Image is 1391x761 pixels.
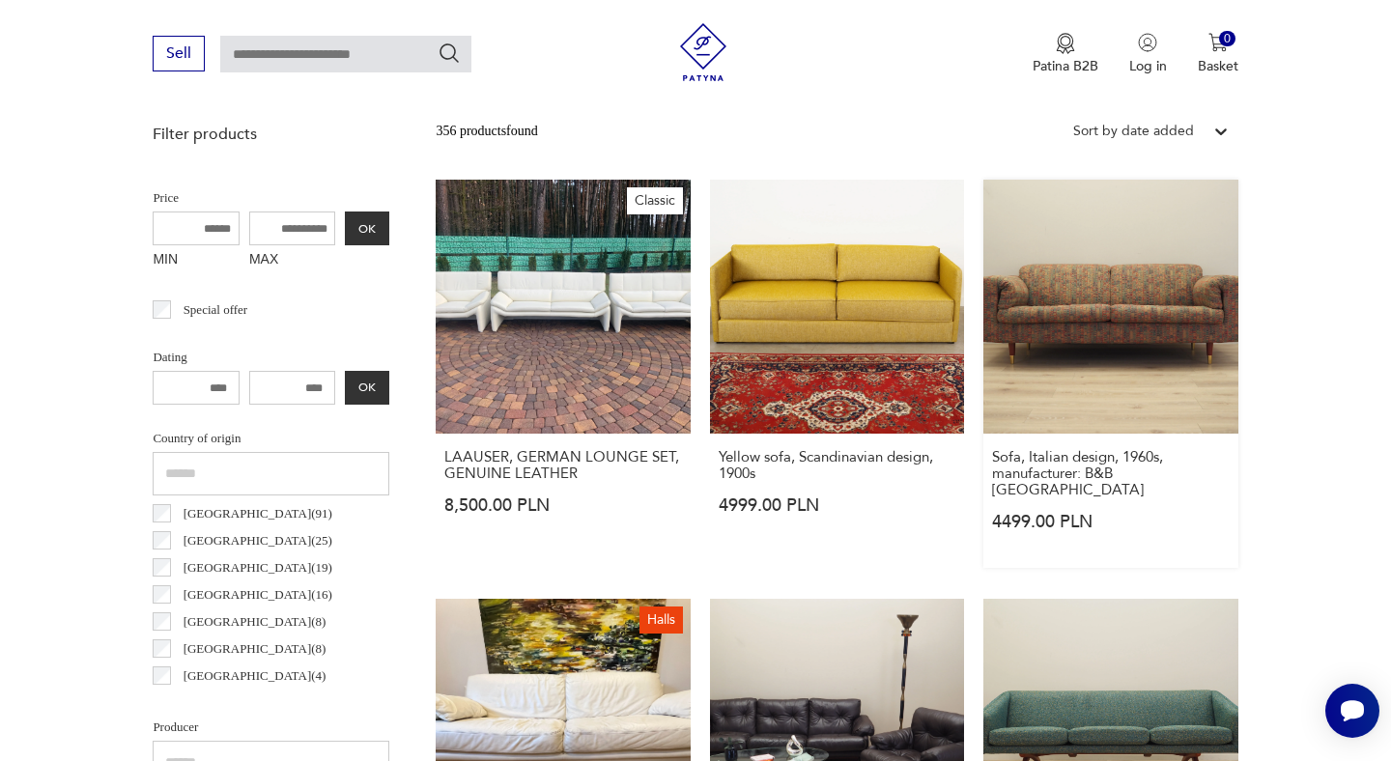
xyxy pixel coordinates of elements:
img: Cart icon [1208,33,1228,52]
font: MIN [153,251,178,267]
font: ) [328,560,332,575]
font: Country of origin [153,431,241,445]
font: [GEOGRAPHIC_DATA] [184,587,312,602]
font: OK [358,221,376,237]
font: [GEOGRAPHIC_DATA] [184,641,312,656]
font: Sort by date added [1073,122,1194,140]
font: ) [322,641,326,656]
font: 4 [316,668,323,683]
font: [GEOGRAPHIC_DATA] [184,506,312,521]
font: Producer [153,719,198,734]
font: ) [328,587,332,602]
font: ) [328,506,332,521]
button: Log in [1129,33,1167,75]
font: Patina B2B [1033,57,1098,75]
font: Log in [1129,57,1167,75]
font: Price [153,190,179,205]
font: ) [322,668,326,683]
font: [GEOGRAPHIC_DATA] [184,533,312,548]
button: OK [345,371,389,405]
font: 4499.00 PLN [992,510,1093,534]
font: 0 [1224,30,1231,47]
font: Filter products [153,124,257,145]
font: MAX [249,251,278,267]
font: LAAUSER, GERMAN LOUNGE SET, GENUINE LEATHER [444,447,679,483]
font: Sell [166,42,191,64]
a: Sofa, Italian design, 1960s, manufacturer: B&B ItaliaSofa, Italian design, 1960s, manufacturer: B... [983,180,1237,568]
font: products [460,124,506,138]
font: 4999.00 PLN [719,493,819,518]
iframe: Smartsupp widget button [1325,684,1379,738]
a: Sell [153,48,205,62]
font: 16 [316,587,328,602]
font: ( [311,614,315,629]
font: 8 [316,614,323,629]
button: 0Basket [1198,33,1238,75]
font: ( [311,533,315,548]
img: Patina - vintage furniture and decorations store [674,23,732,81]
font: 8,500.00 PLN [444,493,550,518]
font: OK [358,380,376,395]
button: Search [438,42,461,65]
font: 356 [436,124,456,138]
font: 8 [316,641,323,656]
font: ( [311,560,315,575]
font: ( [311,587,315,602]
button: Patina B2B [1033,33,1098,75]
button: OK [345,211,389,245]
font: ( [311,506,315,521]
font: Dating [153,350,186,364]
font: Yellow sofa, Scandinavian design, 1900s [719,447,933,483]
font: 91 [316,506,328,521]
button: Sell [153,36,205,71]
font: ( [311,668,315,683]
font: found [506,124,538,138]
font: [GEOGRAPHIC_DATA] [184,668,312,683]
font: ) [322,614,326,629]
a: Medal iconPatina B2B [1033,33,1098,75]
font: Sofa, Italian design, 1960s, manufacturer: B&B [GEOGRAPHIC_DATA] [992,447,1163,499]
font: ( [311,641,315,656]
font: 19 [316,560,328,575]
img: Medal icon [1056,33,1075,54]
font: 25 [316,533,328,548]
font: Basket [1198,57,1238,75]
img: User icon [1138,33,1157,52]
font: [GEOGRAPHIC_DATA] [184,560,312,575]
a: ClassicLAAUSER, GERMAN LOUNGE SET, GENUINE LEATHERLAAUSER, GERMAN LOUNGE SET, GENUINE LEATHER8,50... [436,180,690,568]
font: ) [328,533,332,548]
a: Yellow sofa, Scandinavian design, 1900sYellow sofa, Scandinavian design, 1900s4999.00 PLN [710,180,964,568]
font: Special offer [184,302,248,317]
font: [GEOGRAPHIC_DATA] [184,614,312,629]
